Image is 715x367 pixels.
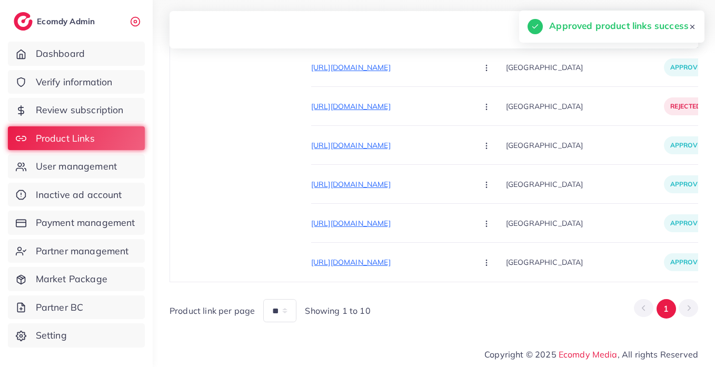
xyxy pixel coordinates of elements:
[664,253,712,271] p: approved
[506,94,664,118] p: [GEOGRAPHIC_DATA]
[36,301,84,314] span: Partner BC
[664,175,712,193] p: approved
[311,139,469,152] p: [URL][DOMAIN_NAME]
[36,47,85,61] span: Dashboard
[311,61,469,74] p: [URL][DOMAIN_NAME]
[36,75,113,89] span: Verify information
[618,348,698,361] span: , All rights Reserved
[8,295,145,320] a: Partner BC
[36,188,122,202] span: Inactive ad account
[8,267,145,291] a: Market Package
[36,216,135,230] span: Payment management
[8,70,145,94] a: Verify information
[36,329,67,342] span: Setting
[664,58,712,76] p: approved
[36,103,124,117] span: Review subscription
[664,97,707,115] p: rejected
[14,12,33,31] img: logo
[311,178,469,191] p: [URL][DOMAIN_NAME]
[549,19,689,33] h5: Approved product links success
[634,299,698,319] ul: Pagination
[484,348,698,361] span: Copyright © 2025
[311,256,469,269] p: [URL][DOMAIN_NAME]
[8,126,145,151] a: Product Links
[36,132,95,145] span: Product Links
[311,217,469,230] p: [URL][DOMAIN_NAME]
[8,42,145,66] a: Dashboard
[664,214,712,232] p: approved
[657,299,676,319] button: Go to page 1
[36,160,117,173] span: User management
[8,154,145,178] a: User management
[8,183,145,207] a: Inactive ad account
[8,98,145,122] a: Review subscription
[664,136,712,154] p: approved
[36,272,107,286] span: Market Package
[311,100,469,113] p: [URL][DOMAIN_NAME]
[8,211,145,235] a: Payment management
[559,349,618,360] a: Ecomdy Media
[37,16,97,26] h2: Ecomdy Admin
[506,211,664,235] p: [GEOGRAPHIC_DATA]
[8,239,145,263] a: Partner management
[506,172,664,196] p: [GEOGRAPHIC_DATA]
[506,55,664,79] p: [GEOGRAPHIC_DATA]
[170,305,255,317] span: Product link per page
[506,251,664,274] p: [GEOGRAPHIC_DATA]
[14,12,97,31] a: logoEcomdy Admin
[8,323,145,348] a: Setting
[36,244,129,258] span: Partner management
[506,133,664,157] p: [GEOGRAPHIC_DATA]
[305,305,370,317] span: Showing 1 to 10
